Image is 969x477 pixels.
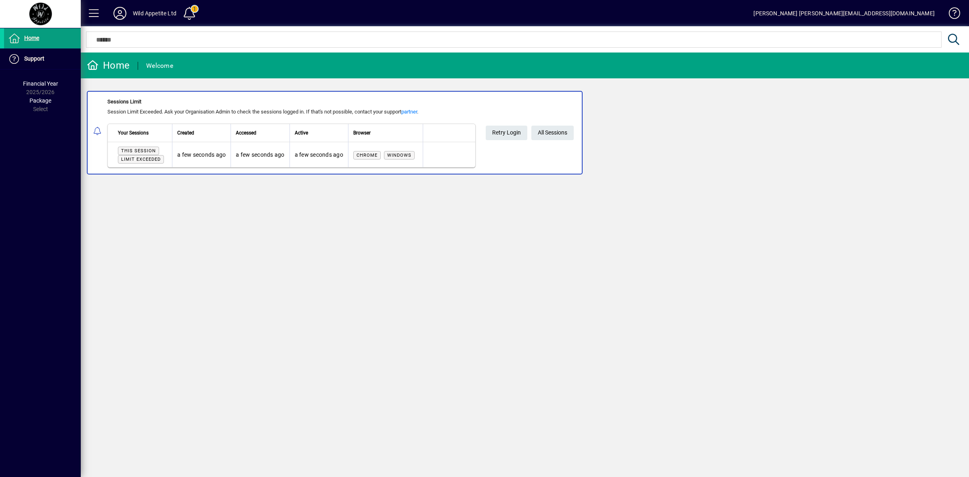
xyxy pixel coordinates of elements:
[753,7,935,20] div: [PERSON_NAME] [PERSON_NAME][EMAIL_ADDRESS][DOMAIN_NAME]
[295,128,308,137] span: Active
[943,2,959,28] a: Knowledge Base
[24,35,39,41] span: Home
[24,55,44,62] span: Support
[107,108,476,116] div: Session Limit Exceeded. Ask your Organisation Admin to check the sessions logged in. If that's no...
[107,6,133,21] button: Profile
[387,153,411,158] span: Windows
[492,126,521,139] span: Retry Login
[236,128,256,137] span: Accessed
[29,97,51,104] span: Package
[81,91,969,174] app-alert-notification-menu-item: Sessions Limit
[4,49,81,69] a: Support
[357,153,378,158] span: Chrome
[231,142,289,167] td: a few seconds ago
[23,80,58,87] span: Financial Year
[121,148,156,153] span: This session
[401,109,417,115] a: partner
[172,142,231,167] td: a few seconds ago
[121,157,161,162] span: Limit exceeded
[177,128,194,137] span: Created
[486,126,527,140] button: Retry Login
[133,7,176,20] div: Wild Appetite Ltd
[353,128,371,137] span: Browser
[87,59,130,72] div: Home
[289,142,348,167] td: a few seconds ago
[107,98,476,106] div: Sessions Limit
[118,128,149,137] span: Your Sessions
[146,59,173,72] div: Welcome
[538,126,567,139] span: All Sessions
[531,126,574,140] a: All Sessions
